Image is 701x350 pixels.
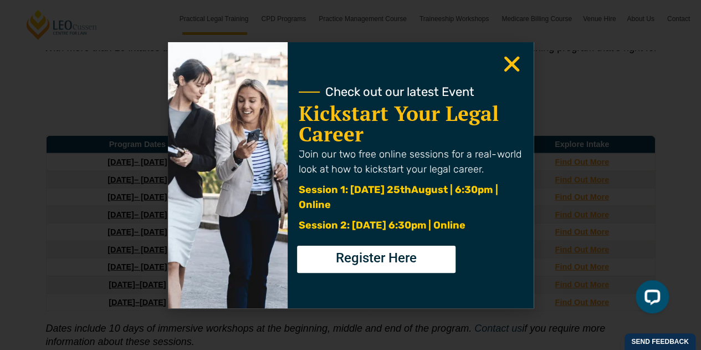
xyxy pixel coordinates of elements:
span: Session 2: [DATE] 6:30pm | Online [299,219,465,231]
iframe: LiveChat chat widget [627,276,673,322]
span: th [400,184,411,196]
a: Kickstart Your Legal Career [299,100,499,148]
a: Close [501,53,523,75]
span: Session 1: [DATE] 25 [299,184,400,196]
span: Register Here [336,251,417,265]
span: Check out our latest Event [325,86,474,98]
span: August | 6:30pm | Online [299,184,498,211]
span: Join our two free online sessions for a real-world look at how to kickstart your legal career. [299,148,521,175]
a: Register Here [297,246,456,273]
